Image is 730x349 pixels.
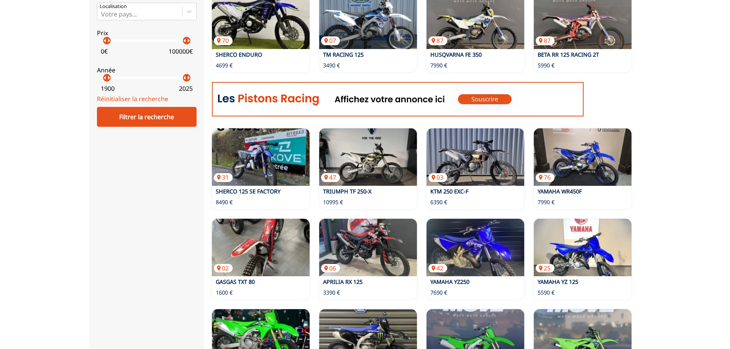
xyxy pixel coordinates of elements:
a: SHERCO ENDURO [216,51,262,58]
div: Filtrer la recherche [97,107,197,127]
img: TRIUMPH TF 250-X [319,128,417,186]
p: 10995 € [323,198,343,206]
img: YAMAHA YZ 125 [534,219,632,276]
p: 8490 € [216,198,233,206]
a: BETA RR 125 RACING 2T [538,51,599,58]
a: YAMAHA YZ 12525 [534,219,632,276]
p: 6390 € [430,198,447,206]
a: GASGAS TXT 80 [216,278,255,285]
a: KTM 250 EXC-F03 [427,128,524,186]
a: SHERCO 125 SE FACTORY31 [212,128,310,186]
p: 25 [536,264,554,272]
img: APRILIA RX 125 [319,219,417,276]
p: 5990 € [538,62,554,69]
p: arrow_left [180,36,189,45]
p: 03 [428,173,447,182]
p: 1900 [101,84,115,93]
a: Réinitialiser la recherche [97,95,168,103]
p: arrow_right [104,36,113,45]
a: YAMAHA WR450F76 [534,128,632,186]
a: YAMAHA YZ250 [430,278,469,285]
p: Année [97,66,197,74]
p: 87 [428,36,447,45]
a: HUSQVARNA FE 350 [430,51,482,58]
p: 07 [321,36,340,45]
p: 4699 € [216,62,233,69]
p: 87 [536,36,554,45]
p: arrow_right [184,36,193,45]
a: APRILIA RX 12506 [319,219,417,276]
p: 06 [321,264,340,272]
img: YAMAHA YZ250 [427,219,524,276]
input: Votre pays... [101,11,103,18]
p: Localisation [100,3,127,10]
p: arrow_right [184,73,193,82]
p: Prix [97,29,197,37]
p: 02 [214,264,233,272]
a: YAMAHA WR450F [538,188,582,195]
p: 47 [321,173,340,182]
p: arrow_right [104,73,113,82]
a: TRIUMPH TF 250-X47 [319,128,417,186]
a: APRILIA RX 125 [323,278,363,285]
p: 31 [214,173,233,182]
p: 7990 € [430,62,447,69]
p: 7690 € [430,289,447,297]
p: 3390 € [323,289,340,297]
a: TRIUMPH TF 250-X [323,188,371,195]
p: 7990 € [538,198,554,206]
a: YAMAHA YZ 125 [538,278,578,285]
a: GASGAS TXT 8002 [212,219,310,276]
a: KTM 250 EXC-F [430,188,468,195]
p: 0 € [101,47,108,56]
p: 100000 € [169,47,193,56]
a: YAMAHA YZ25042 [427,219,524,276]
p: 2025 [179,84,193,93]
p: arrow_left [100,73,110,82]
p: 5590 € [538,289,554,297]
img: YAMAHA WR450F [534,128,632,186]
p: arrow_left [180,73,189,82]
p: 42 [428,264,447,272]
a: SHERCO 125 SE FACTORY [216,188,281,195]
p: 3490 € [323,62,340,69]
img: SHERCO 125 SE FACTORY [212,128,310,186]
p: arrow_left [100,36,110,45]
p: 1600 € [216,289,233,297]
a: TM RACING 125 [323,51,364,58]
img: KTM 250 EXC-F [427,128,524,186]
p: 70 [214,36,233,45]
p: 76 [536,173,554,182]
img: GASGAS TXT 80 [212,219,310,276]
